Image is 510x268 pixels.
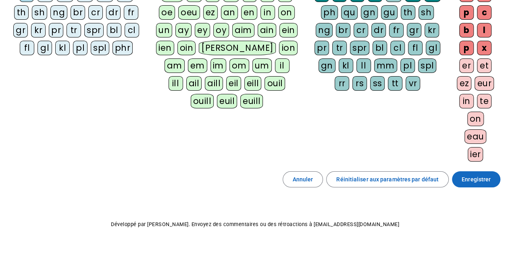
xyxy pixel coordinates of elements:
div: eau [464,129,487,144]
div: euill [240,94,263,108]
div: kr [425,23,439,37]
div: um [252,58,272,73]
div: kl [339,58,353,73]
div: pr [49,23,63,37]
div: ez [457,76,471,91]
div: p [459,5,474,20]
div: tt [388,76,402,91]
div: l [477,23,491,37]
div: phr [112,41,133,55]
div: ll [356,58,371,73]
div: oeu [178,5,200,20]
div: rs [352,76,367,91]
div: eill [244,76,262,91]
div: et [477,58,491,73]
div: ey [195,23,210,37]
div: ail [186,76,202,91]
div: ph [321,5,338,20]
div: ng [50,5,67,20]
button: Annuler [283,171,323,187]
div: gr [407,23,421,37]
div: mm [374,58,397,73]
div: cr [88,5,103,20]
div: cl [390,41,405,55]
div: oin [177,41,196,55]
div: ion [279,41,298,55]
div: br [336,23,350,37]
div: pr [314,41,329,55]
div: spr [350,41,369,55]
button: Enregistrer [452,171,500,187]
div: il [275,58,289,73]
div: fr [389,23,404,37]
div: en [241,5,257,20]
div: tr [67,23,81,37]
div: on [467,112,484,126]
div: oe [159,5,175,20]
div: ss [370,76,385,91]
div: br [71,5,85,20]
div: kr [31,23,46,37]
span: Réinitialiser aux paramètres par défaut [336,175,439,184]
div: dr [371,23,386,37]
div: p [459,41,474,55]
div: ien [156,41,174,55]
div: fr [124,5,138,20]
div: ill [169,76,183,91]
div: ier [468,147,483,162]
button: Réinitialiser aux paramètres par défaut [326,171,449,187]
div: am [164,58,185,73]
div: qu [341,5,358,20]
div: b [459,23,474,37]
p: Développé par [PERSON_NAME]. Envoyez des commentaires ou des rétroactions à [EMAIL_ADDRESS][DOMAI... [6,220,504,229]
div: em [188,58,207,73]
div: fl [20,41,34,55]
div: fl [408,41,423,55]
div: pl [400,58,415,73]
div: un [156,23,172,37]
div: gn [361,5,378,20]
div: ein [279,23,298,37]
div: kl [55,41,70,55]
div: [PERSON_NAME] [199,41,276,55]
div: gl [37,41,52,55]
div: an [221,5,238,20]
div: x [477,41,491,55]
div: bl [107,23,121,37]
span: Annuler [293,175,313,184]
div: gu [381,5,398,20]
div: in [260,5,275,20]
div: spr [84,23,104,37]
div: bl [373,41,387,55]
div: ay [175,23,192,37]
div: ouil [264,76,285,91]
div: gn [318,58,335,73]
div: spl [418,58,437,73]
div: c [477,5,491,20]
div: cl [125,23,139,37]
div: aill [205,76,223,91]
div: sh [418,5,434,20]
div: eil [226,76,241,91]
div: im [210,58,226,73]
div: euil [217,94,237,108]
div: er [459,58,474,73]
div: ez [203,5,218,20]
div: vr [406,76,420,91]
div: on [278,5,295,20]
div: eur [475,76,494,91]
div: sh [32,5,47,20]
div: in [459,94,474,108]
div: gl [426,41,440,55]
span: Enregistrer [462,175,491,184]
div: pl [73,41,87,55]
div: tr [332,41,347,55]
div: cr [354,23,368,37]
div: te [477,94,491,108]
div: rr [335,76,349,91]
div: ain [258,23,277,37]
div: gr [13,23,28,37]
div: ng [316,23,333,37]
div: oy [213,23,229,37]
div: om [229,58,249,73]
